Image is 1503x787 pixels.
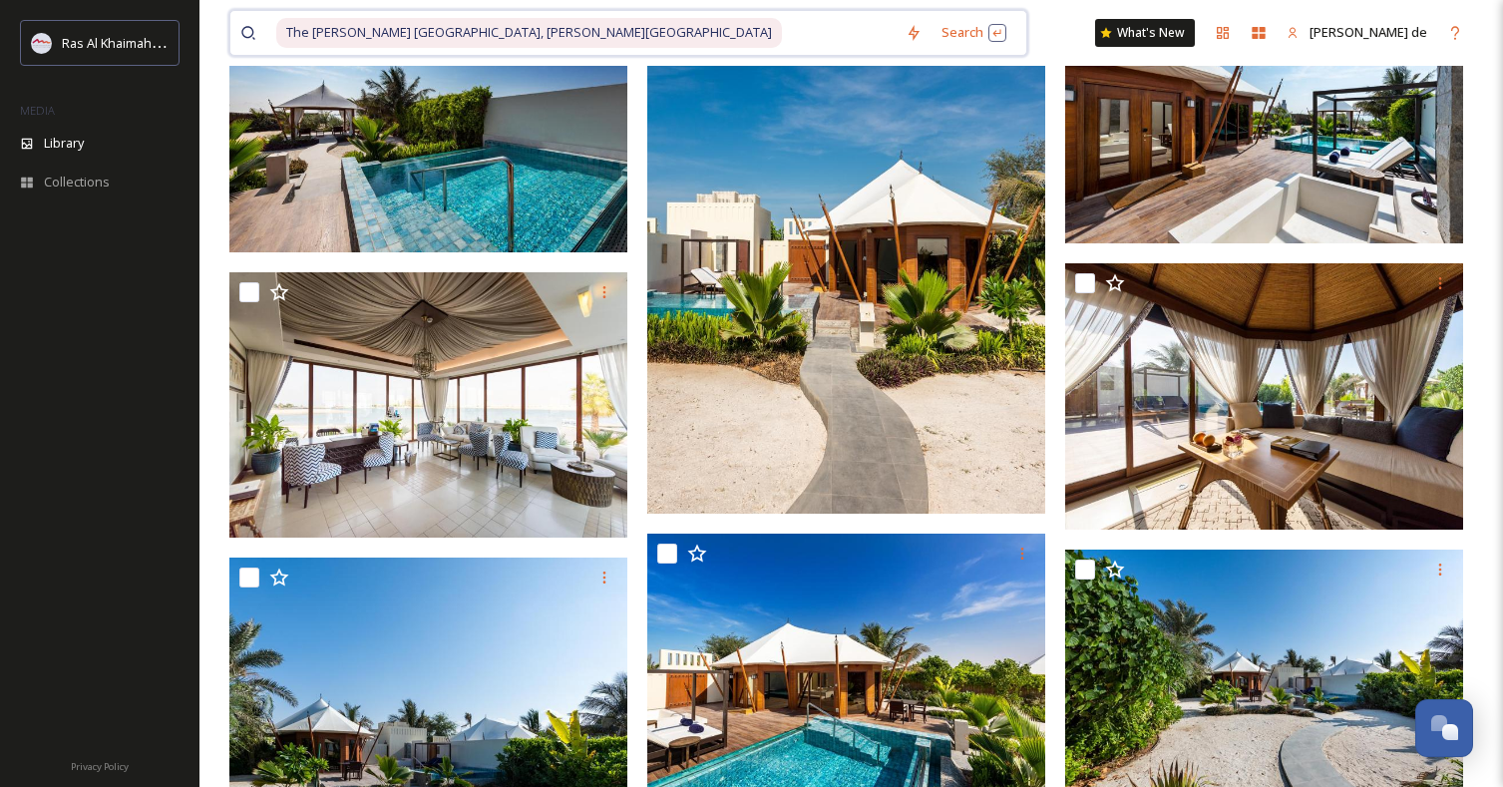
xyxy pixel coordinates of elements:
[44,134,84,153] span: Library
[276,18,782,47] span: The [PERSON_NAME] [GEOGRAPHIC_DATA], [PERSON_NAME][GEOGRAPHIC_DATA]
[32,33,52,53] img: Logo_RAKTDA_RGB-01.png
[932,13,1016,52] div: Search
[71,760,129,773] span: Privacy Policy
[1277,13,1437,52] a: [PERSON_NAME] de
[20,103,55,118] span: MEDIA
[229,272,627,538] img: The Ritz-Carlton, Ras Al Khaimah, Al Hamra Beach.jpg
[62,33,344,52] span: Ras Al Khaimah Tourism Development Authority
[71,753,129,777] a: Privacy Policy
[1065,263,1463,529] img: The Ritz-Carlton, Ras Al Khaimah, Al Hamra Beach.jpg
[1095,19,1195,47] a: What's New
[44,173,110,192] span: Collections
[1310,23,1427,41] span: [PERSON_NAME] de
[1415,699,1473,757] button: Open Chat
